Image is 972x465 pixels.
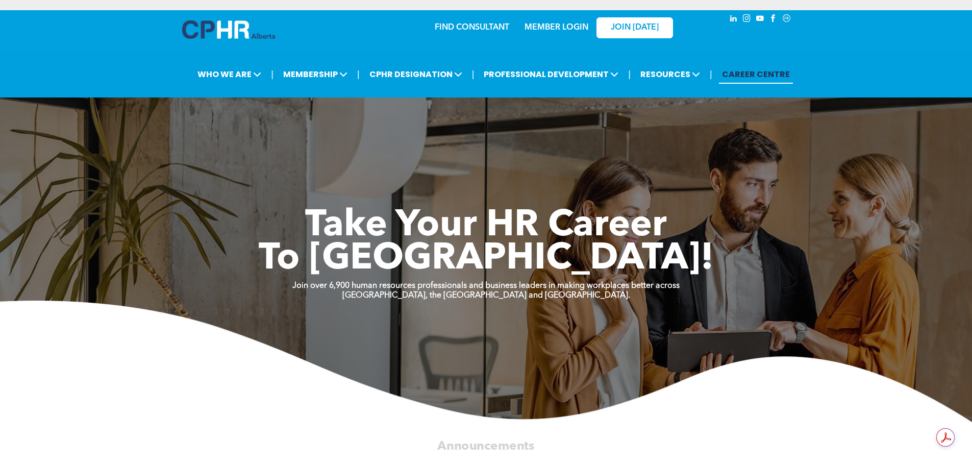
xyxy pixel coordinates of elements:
span: CPHR DESIGNATION [366,65,465,84]
a: linkedin [728,13,739,27]
span: MEMBERSHIP [280,65,351,84]
a: MEMBER LOGIN [525,23,588,32]
li: | [710,64,712,85]
li: | [271,64,273,85]
a: JOIN [DATE] [596,17,673,38]
li: | [628,64,631,85]
a: instagram [741,13,753,27]
a: FIND CONSULTANT [435,23,509,32]
span: Announcements [437,440,534,452]
a: Social network [781,13,792,27]
li: | [357,64,360,85]
a: youtube [755,13,766,27]
img: A blue and white logo for cp alberta [182,20,275,39]
strong: Join over 6,900 human resources professionals and business leaders in making workplaces better ac... [292,282,680,290]
span: To [GEOGRAPHIC_DATA]! [259,241,714,278]
span: RESOURCES [637,65,703,84]
span: WHO WE ARE [194,65,264,84]
li: | [472,64,475,85]
a: CAREER CENTRE [719,65,793,84]
span: PROFESSIONAL DEVELOPMENT [481,65,621,84]
strong: [GEOGRAPHIC_DATA], the [GEOGRAPHIC_DATA] and [GEOGRAPHIC_DATA]. [342,291,630,300]
span: JOIN [DATE] [611,23,659,33]
a: facebook [768,13,779,27]
span: Take Your HR Career [305,208,667,244]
